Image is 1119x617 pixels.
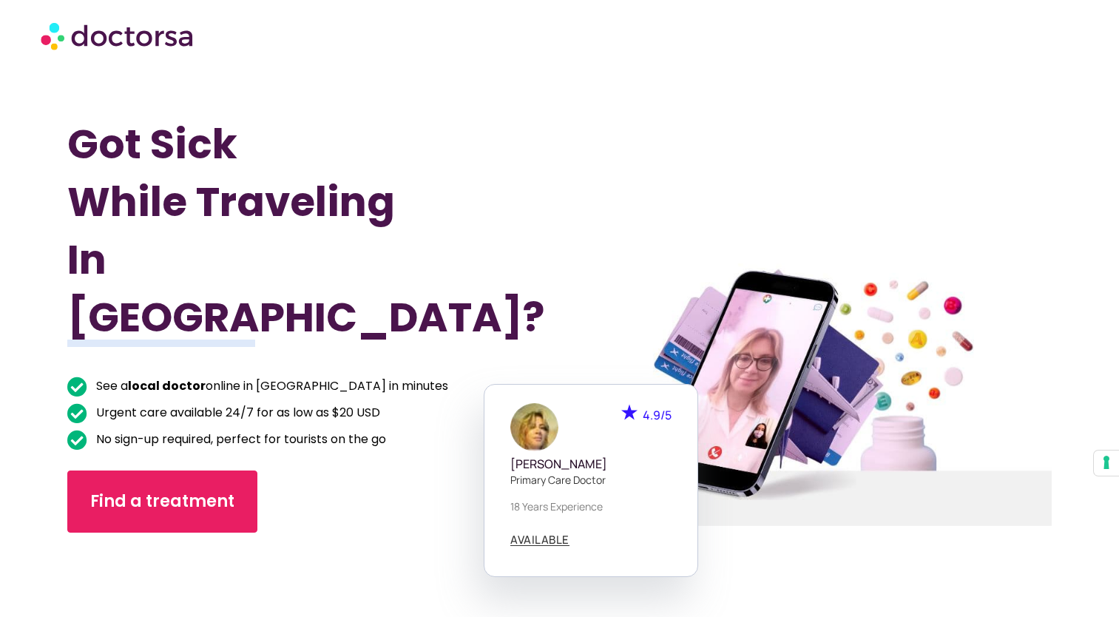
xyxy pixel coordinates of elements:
[92,402,380,423] span: Urgent care available 24/7 for as low as $20 USD
[90,490,234,513] span: Find a treatment
[510,472,672,488] p: Primary care doctor
[510,457,672,471] h5: [PERSON_NAME]
[643,407,672,423] span: 4.9/5
[1094,451,1119,476] button: Your consent preferences for tracking technologies
[510,534,569,545] span: AVAILABLE
[128,377,206,394] b: local doctor
[67,115,486,346] h1: Got Sick While Traveling In [GEOGRAPHIC_DATA]?
[510,534,569,546] a: AVAILABLE
[67,471,257,533] a: Find a treatment
[92,376,448,397] span: See a online in [GEOGRAPHIC_DATA] in minutes
[92,429,386,450] span: No sign-up required, perfect for tourists on the go
[510,499,672,514] p: 18 years experience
